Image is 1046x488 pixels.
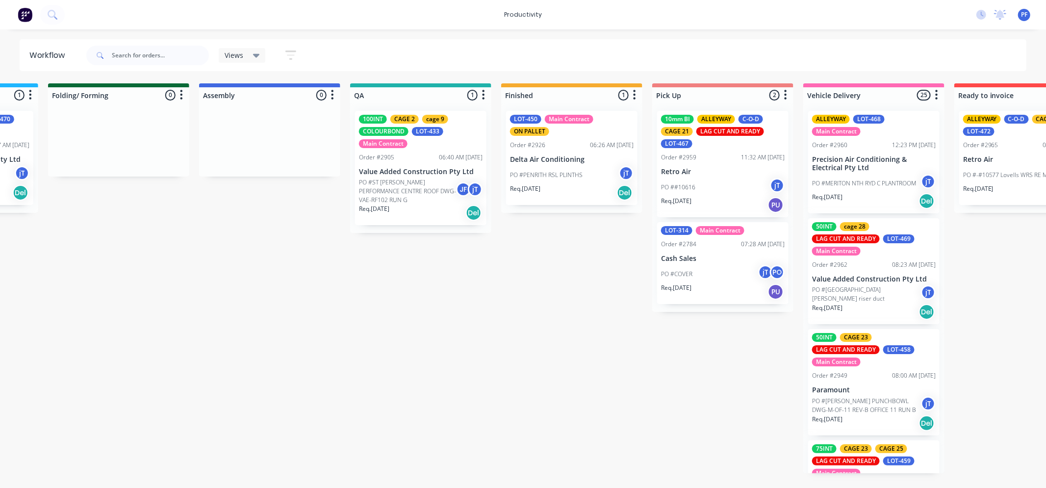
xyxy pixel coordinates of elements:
span: PF [1021,10,1027,19]
p: Req. [DATE] [510,184,540,193]
div: Main Contract [812,469,861,478]
div: Workflow [29,50,70,61]
div: LOT-467 [661,139,692,148]
div: LOT-472 [963,127,995,136]
div: Order #2959 [661,153,696,162]
p: Delta Air Conditioning [510,155,634,164]
p: Precision Air Conditioning & Electrical Pty Ltd [812,155,936,172]
div: 50INT [812,222,837,231]
div: ALLEYWAYLOT-468Main ContractOrder #296012:23 PM [DATE]Precision Air Conditioning & Electrical Pty... [808,111,940,213]
p: Req. [DATE] [963,184,994,193]
div: Order #2784 [661,240,696,249]
span: Views [225,50,243,60]
div: 10mm BI [661,115,694,124]
div: 08:00 AM [DATE] [892,371,936,380]
div: CAGE 23 [840,333,872,342]
div: Main Contract [696,226,744,235]
div: Order #2965 [963,141,998,150]
div: ON PALLET [510,127,549,136]
p: PO #PENRITH RSL PLINTHS [510,171,583,180]
p: Value Added Construction Pty Ltd [359,168,483,176]
div: ALLEYWAY [963,115,1001,124]
p: PO #[GEOGRAPHIC_DATA][PERSON_NAME] riser duct [812,285,921,303]
div: LAG CUT AND READY [812,345,880,354]
p: PO #MERITON NTH RYD C PLANTROOM [812,179,916,188]
div: CAGE 21 [661,127,693,136]
p: Req. [DATE] [812,304,842,312]
div: PO [770,265,785,280]
img: Factory [18,7,32,22]
div: 07:28 AM [DATE] [741,240,785,249]
div: Order #2926 [510,141,545,150]
div: LOT-433 [412,127,443,136]
input: Search for orders... [112,46,209,65]
div: jT [619,166,634,180]
div: Del [919,304,935,320]
div: Main Contract [545,115,593,124]
div: LAG CUT AND READY [812,234,880,243]
div: jT [758,265,773,280]
div: 100INTCAGE 2cage 9COLOURBONDLOT-433Main ContractOrder #290506:40 AM [DATE]Value Added Constructio... [355,111,486,225]
div: LOT-458 [883,345,915,354]
div: 75INT [812,444,837,453]
div: C-O-D [1004,115,1029,124]
div: 06:26 AM [DATE] [590,141,634,150]
div: LAG CUT AND READY [812,457,880,465]
div: Order #2962 [812,260,847,269]
div: 12:23 PM [DATE] [892,141,936,150]
div: Order #2905 [359,153,394,162]
div: cage 28 [840,222,869,231]
div: 08:23 AM [DATE] [892,260,936,269]
div: Order #2949 [812,371,847,380]
div: Del [919,193,935,209]
div: jT [921,285,936,300]
div: Main Contract [359,139,408,148]
div: ALLEYWAY [697,115,735,124]
p: PO #ST [PERSON_NAME] PERFORMANCE CENTRE ROOF DWG-VAE-RF102 RUN G [359,178,456,205]
div: cage 9 [422,115,448,124]
div: jT [15,166,29,180]
div: Main Contract [812,358,861,366]
div: CAGE 2 [390,115,419,124]
div: 50INTcage 28LAG CUT AND READYLOT-469Main ContractOrder #296208:23 AM [DATE]Value Added Constructi... [808,218,940,325]
div: Del [617,185,633,201]
p: Paramount [812,386,936,394]
p: Req. [DATE] [661,283,691,292]
div: PU [768,197,784,213]
div: 50INT [812,333,837,342]
p: Retro Air [661,168,785,176]
div: LOT-469 [883,234,915,243]
p: PO #COVER [661,270,692,279]
div: ALLEYWAY [812,115,850,124]
p: PO #[PERSON_NAME] PUNCHBOWL DWG-M-OF-11 REV-B OFFICE 11 RUN B [812,397,921,414]
div: LOT-450Main ContractON PALLETOrder #292606:26 AM [DATE]Delta Air ConditioningPO #PENRITH RSL PLIN... [506,111,638,205]
div: Main Contract [812,247,861,256]
p: PO ##10616 [661,183,695,192]
div: 100INT [359,115,387,124]
div: Del [919,415,935,431]
div: CAGE 23 [840,444,872,453]
div: jT [468,182,483,197]
div: jT [921,174,936,189]
div: JF [456,182,471,197]
div: LOT-459 [883,457,915,465]
div: productivity [499,7,547,22]
div: 10mm BIALLEYWAYC-O-DCAGE 21LAG CUT AND READYLOT-467Order #295911:32 AM [DATE]Retro AirPO ##10616j... [657,111,789,217]
div: jT [770,178,785,193]
div: PU [768,284,784,300]
p: Req. [DATE] [359,205,389,213]
p: Req. [DATE] [812,415,842,424]
div: Del [466,205,482,221]
div: COLOURBOND [359,127,408,136]
div: jT [921,396,936,411]
div: LOT-468 [853,115,885,124]
div: C-O-D [739,115,763,124]
div: Del [13,185,28,201]
p: Req. [DATE] [812,193,842,202]
div: CAGE 25 [875,444,907,453]
div: Order #2960 [812,141,847,150]
div: 50INTCAGE 23LAG CUT AND READYLOT-458Main ContractOrder #294908:00 AM [DATE]ParamountPO #[PERSON_N... [808,329,940,436]
p: Value Added Construction Pty Ltd [812,275,936,283]
div: LAG CUT AND READY [696,127,764,136]
div: Main Contract [812,127,861,136]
